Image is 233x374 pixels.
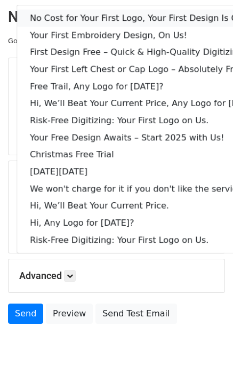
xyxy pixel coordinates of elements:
small: Google Sheet: [8,37,91,45]
a: Send [8,304,43,324]
h2: New Campaign [8,8,225,26]
a: Send Test Email [95,304,176,324]
a: Preview [46,304,93,324]
h5: Advanced [19,270,214,282]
